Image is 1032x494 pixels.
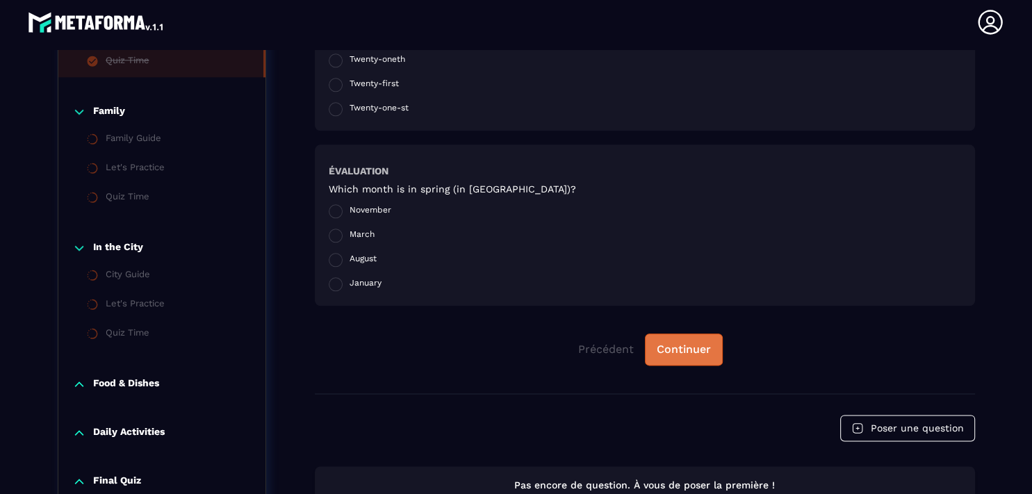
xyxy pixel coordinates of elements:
[350,79,399,92] span: Twenty-first
[657,343,711,356] div: Continuer
[327,479,963,492] p: Pas encore de question. À vous de poser la première !
[106,191,149,206] div: Quiz Time
[840,415,975,441] button: Poser une question
[350,254,377,267] span: August
[329,183,576,195] h5: Which month is in spring (in [GEOGRAPHIC_DATA])?
[350,54,405,68] span: Twenty-oneth
[645,334,723,365] button: Continuer
[93,377,159,391] p: Food & Dishes
[106,162,165,177] div: Let's Practice
[106,133,161,148] div: Family Guide
[329,165,388,176] h6: Évaluation
[350,278,382,292] span: January
[350,205,391,219] span: November
[93,105,125,119] p: Family
[28,8,165,36] img: logo
[106,298,165,313] div: Let's Practice
[350,229,375,243] span: March
[106,269,150,284] div: City Guide
[93,241,143,255] p: In the City
[106,327,149,343] div: Quiz Time
[93,426,165,440] p: Daily Activities
[93,475,141,488] p: Final Quiz
[350,103,409,117] span: Twenty-one-st
[106,55,149,70] div: Quiz Time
